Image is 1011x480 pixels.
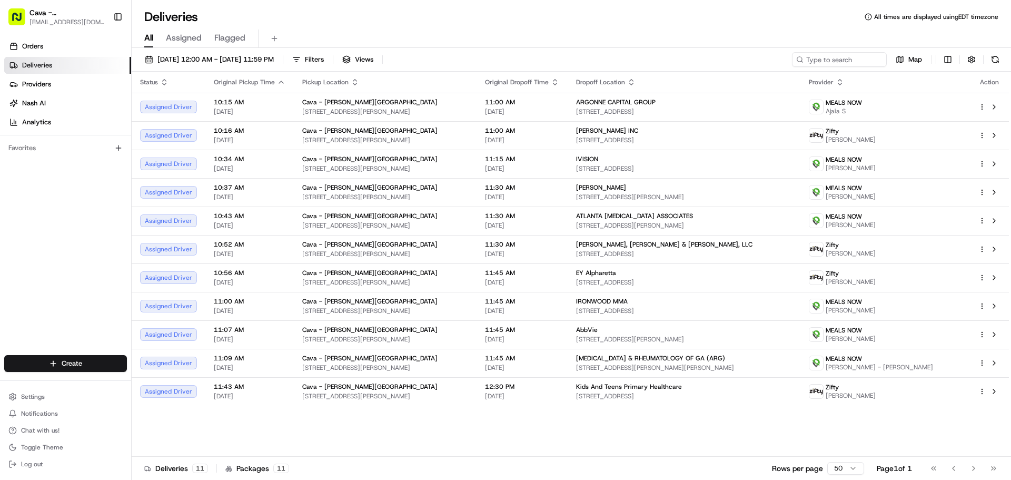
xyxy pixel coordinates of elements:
span: [DATE] [214,278,285,287]
span: Providers [22,80,51,89]
img: melas_now_logo.png [809,157,823,171]
button: Map [891,52,927,67]
img: melas_now_logo.png [809,185,823,199]
span: IRONWOOD MMA [576,297,628,306]
span: [STREET_ADDRESS][PERSON_NAME] [302,107,468,116]
span: [PERSON_NAME] INC [576,126,638,135]
span: [PERSON_NAME] [826,278,876,286]
span: MEALS NOW [826,155,862,164]
span: 10:43 AM [214,212,285,220]
div: Favorites [4,140,127,156]
span: [DATE] [485,364,559,372]
img: 1736555255976-a54dd68f-1ca7-489b-9aae-adbdc363a1c4 [11,101,29,120]
div: Packages [225,463,289,474]
span: Orders [22,42,43,51]
button: Settings [4,389,127,404]
span: 11:00 AM [214,297,285,306]
button: Chat with us! [4,423,127,438]
span: Toggle Theme [21,443,63,452]
span: [DATE] [214,136,285,144]
button: Log out [4,457,127,472]
span: [PERSON_NAME] [576,183,626,192]
span: Nash AI [22,99,46,108]
a: 💻API Documentation [85,231,173,250]
span: [STREET_ADDRESS][PERSON_NAME] [302,307,468,315]
span: Kids And Teens Primary Healthcare [576,383,682,391]
a: Powered byPylon [74,261,127,269]
span: Dropoff Location [576,78,625,86]
span: [STREET_ADDRESS] [576,392,791,400]
span: [DATE] [151,163,173,172]
span: Notifications [21,409,58,418]
span: Views [355,55,373,64]
span: [PERSON_NAME], [PERSON_NAME] & [PERSON_NAME], LLC [576,240,752,249]
span: [DATE] [485,335,559,344]
span: Create [62,359,82,368]
span: 11:45 AM [485,326,559,334]
button: Start new chat [179,104,192,116]
button: [EMAIL_ADDRESS][DOMAIN_NAME] [29,18,105,26]
span: ARGONNE CAPITAL GROUP [576,98,656,106]
span: 11:00 AM [485,98,559,106]
button: Toggle Theme [4,440,127,455]
div: We're available if you need us! [47,111,145,120]
span: Provider [809,78,834,86]
span: [PERSON_NAME] [826,306,876,315]
span: Cava - [PERSON_NAME][GEOGRAPHIC_DATA] [302,98,438,106]
span: [STREET_ADDRESS] [576,164,791,173]
span: 10:52 AM [214,240,285,249]
img: melas_now_logo.png [809,100,823,114]
span: MEALS NOW [826,212,862,221]
h1: Deliveries [144,8,198,25]
span: Cava - [PERSON_NAME][GEOGRAPHIC_DATA] [302,383,438,391]
span: Cava - [PERSON_NAME][GEOGRAPHIC_DATA] [302,326,438,334]
span: [DATE] [485,164,559,173]
span: [PERSON_NAME] [826,135,876,144]
span: 10:15 AM [214,98,285,106]
span: 11:00 AM [485,126,559,135]
span: [DATE] [485,307,559,315]
a: Orders [4,38,131,55]
img: melas_now_logo.png [809,356,823,370]
span: [PERSON_NAME] - [PERSON_NAME] [826,363,933,371]
span: ATLANTA [MEDICAL_DATA] ASSOCIATES [576,212,693,220]
span: 11:45 AM [485,297,559,306]
span: [PERSON_NAME] [826,221,876,229]
div: Page 1 of 1 [877,463,912,474]
span: [STREET_ADDRESS][PERSON_NAME][PERSON_NAME] [576,364,791,372]
span: Original Dropoff Time [485,78,549,86]
span: Settings [21,393,45,401]
p: Welcome 👋 [11,42,192,59]
span: [STREET_ADDRESS][PERSON_NAME] [302,364,468,372]
span: MEALS NOW [826,99,862,107]
a: Providers [4,76,131,93]
span: [DATE] [151,192,173,200]
span: [DATE] [214,364,285,372]
img: Sandy Springs [11,182,27,199]
span: [STREET_ADDRESS][PERSON_NAME] [302,335,468,344]
span: Original Pickup Time [214,78,275,86]
span: 10:37 AM [214,183,285,192]
span: Deliveries [22,61,52,70]
div: 📗 [11,237,19,245]
button: [DATE] 12:00 AM - [DATE] 11:59 PM [140,52,279,67]
span: [PERSON_NAME] [826,335,876,343]
span: [STREET_ADDRESS][PERSON_NAME] [302,164,468,173]
img: melas_now_logo.png [809,299,823,313]
span: [DATE] [485,193,559,201]
span: [STREET_ADDRESS][PERSON_NAME] [302,250,468,258]
span: 11:43 AM [214,383,285,391]
span: [PERSON_NAME] [826,164,876,172]
span: [STREET_ADDRESS] [576,250,791,258]
span: [PERSON_NAME] [826,192,876,201]
span: [STREET_ADDRESS] [576,136,791,144]
span: [DATE] 12:00 AM - [DATE] 11:59 PM [157,55,274,64]
span: AbbVie [576,326,598,334]
span: [STREET_ADDRESS][PERSON_NAME] [302,278,468,287]
span: MEALS NOW [826,184,862,192]
p: Rows per page [772,463,823,474]
button: See all [163,135,192,148]
div: 11 [192,464,208,473]
span: MEALS NOW [826,326,862,335]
